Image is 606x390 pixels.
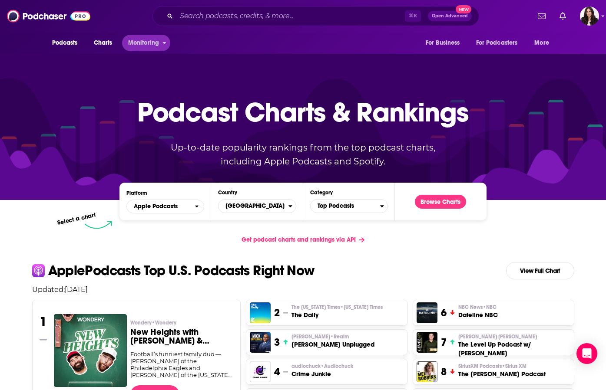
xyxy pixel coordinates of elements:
[321,363,353,369] span: • Audiochuck
[291,304,383,311] span: The [US_STATE] Times
[417,332,437,353] img: The Level Up Podcast w/ Paul Alex
[130,319,233,326] p: Wondery • Wondery
[291,363,353,370] span: audiochuck
[94,37,113,49] span: Charts
[291,311,383,319] h3: The Daily
[274,365,280,378] h3: 4
[250,332,271,353] img: Mick Unplugged
[405,10,421,22] span: ⌘ K
[154,141,453,168] p: Up-to-date popularity rankings from the top podcast charts, including Apple Podcasts and Spotify.
[458,363,546,370] p: SiriusXM Podcasts • Sirius XM
[85,221,112,229] img: select arrow
[274,306,280,319] h3: 2
[250,361,271,382] img: Crime Junkie
[470,35,530,51] button: open menu
[128,37,159,49] span: Monitoring
[291,304,383,311] p: The New York Times • New York Times
[428,11,472,21] button: Open AdvancedNew
[40,314,47,330] h3: 1
[502,363,527,369] span: • Sirius XM
[291,333,349,340] span: [PERSON_NAME]
[458,333,537,340] span: [PERSON_NAME] [PERSON_NAME]
[580,7,599,26] span: Logged in as RebeccaShapiro
[534,9,549,23] a: Show notifications dropdown
[274,336,280,349] h3: 3
[415,195,466,209] button: Browse Charts
[458,304,498,319] a: NBC News•NBCDateline NBC
[534,37,549,49] span: More
[219,199,288,213] span: [GEOGRAPHIC_DATA]
[235,229,371,250] a: Get podcast charts and rankings via API
[311,199,380,213] span: Top Podcasts
[54,314,127,387] img: New Heights with Jason & Travis Kelce
[291,370,353,378] h3: Crime Junkie
[441,336,447,349] h3: 7
[458,363,546,378] a: SiriusXM Podcasts•Sirius XMThe [PERSON_NAME] Podcast
[130,319,233,351] a: Wondery•WonderyNew Heights with [PERSON_NAME] & [PERSON_NAME]
[32,264,45,277] img: apple Icon
[580,7,599,26] button: Show profile menu
[137,84,469,140] p: Podcast Charts & Rankings
[417,302,437,323] img: Dateline NBC
[476,37,518,49] span: For Podcasters
[458,304,497,311] span: NBC News
[48,264,315,278] p: Apple Podcasts Top U.S. Podcasts Right Now
[340,304,383,310] span: • [US_STATE] Times
[52,37,78,49] span: Podcasts
[126,200,204,213] button: open menu
[7,8,90,24] img: Podchaser - Follow, Share and Rate Podcasts
[458,370,546,378] h3: The [PERSON_NAME] Podcast
[291,333,374,349] a: [PERSON_NAME]•Realm[PERSON_NAME] Unplugged
[291,363,353,378] a: audiochuck•AudiochuckCrime Junkie
[176,9,405,23] input: Search podcasts, credits, & more...
[291,363,353,370] p: audiochuck • Audiochuck
[458,304,498,311] p: NBC News • NBC
[46,35,89,51] button: open menu
[580,7,599,26] img: User Profile
[130,351,233,378] div: Football’s funniest family duo — [PERSON_NAME] of the Philadelphia Eagles and [PERSON_NAME] of th...
[291,304,383,319] a: The [US_STATE] Times•[US_STATE] TimesThe Daily
[330,334,349,340] span: • Realm
[88,35,118,51] a: Charts
[576,343,597,364] div: Open Intercom Messenger
[126,200,204,213] h2: Platforms
[291,333,374,340] p: Mick Hunt • Realm
[122,35,170,51] button: open menu
[25,285,581,294] p: Updated: [DATE]
[250,302,271,323] img: The Daily
[152,320,176,326] span: • Wondery
[483,304,497,310] span: • NBC
[130,328,233,345] h3: New Heights with [PERSON_NAME] & [PERSON_NAME]
[458,340,570,357] h3: The Level Up Podcast w/ [PERSON_NAME]
[506,262,574,279] a: View Full Chart
[441,306,447,319] h3: 6
[458,363,527,370] span: SiriusXM Podcasts
[152,6,479,26] div: Search podcasts, credits, & more...
[456,5,471,13] span: New
[441,365,447,378] h3: 8
[528,35,560,51] button: open menu
[130,319,176,326] span: Wondery
[556,9,570,23] a: Show notifications dropdown
[291,340,374,349] h3: [PERSON_NAME] Unplugged
[458,333,570,340] p: Paul Alex Espinoza
[417,361,437,382] img: The Mel Robbins Podcast
[420,35,471,51] button: open menu
[242,236,356,243] span: Get podcast charts and rankings via API
[57,211,97,226] p: Select a chart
